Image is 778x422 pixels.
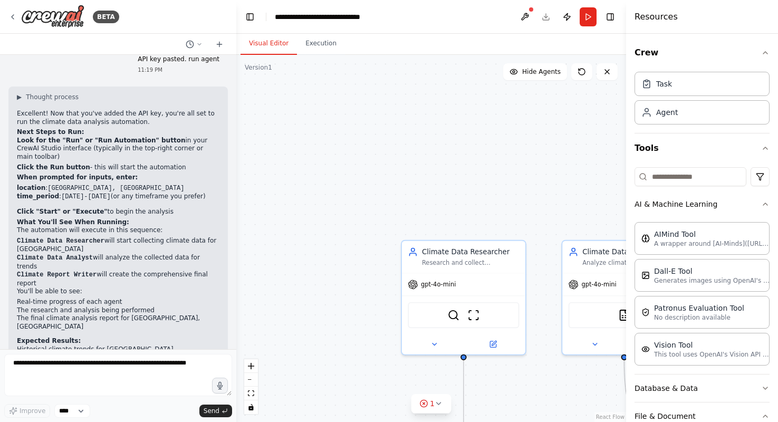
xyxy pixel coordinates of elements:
div: Climate Data Researcher [422,247,520,257]
strong: Expected Results: [17,337,81,344]
div: BETA [93,11,119,23]
p: A wrapper around [AI-Minds]([URL][DOMAIN_NAME]). Useful for when you need answers to questions fr... [654,239,770,248]
strong: Click "Start" or "Execute" [17,208,108,215]
strong: Look for the "Run" or "Run Automation" button [17,137,185,144]
img: CSVSearchTool [618,309,630,321]
strong: What You'll See When Running: [17,218,129,226]
button: zoom in [244,359,258,373]
h4: Resources [635,11,678,23]
img: SerplyWebSearchTool [447,309,459,321]
li: will analyze the collected data for trends [17,254,219,271]
div: Climate Data Analyst [582,247,680,257]
button: Execution [297,33,345,55]
div: Task [656,79,672,89]
span: Hide Agents [522,68,561,76]
p: API key pasted. run agent [138,55,219,64]
span: Thought process [26,93,79,101]
div: Climate Data AnalystAnalyze climate data for {location} to identify trends, patterns, and anomali... [561,240,687,356]
button: ▶Thought process [17,93,79,101]
button: Switch to previous chat [181,38,207,51]
strong: time_period [17,193,59,200]
div: Patronus Evaluation Tool [654,303,744,313]
span: gpt-4o-mini [581,281,616,289]
button: toggle interactivity [244,400,258,414]
code: Climate Report Writer [17,271,97,279]
button: 1 [411,394,452,414]
button: Open in side panel [465,338,521,350]
nav: breadcrumb [275,12,392,22]
div: Agent [656,107,678,118]
div: Version 1 [245,63,272,72]
button: AI & Machine Learning [635,190,770,218]
span: Improve [20,407,45,415]
p: Excellent! Now that you've added the API key, you're all set to run the climate data analysis aut... [17,110,219,126]
code: [GEOGRAPHIC_DATA], [GEOGRAPHIC_DATA] [47,185,184,192]
div: Crew [635,68,770,133]
div: Vision Tool [654,340,770,350]
li: The final climate analysis report for [GEOGRAPHIC_DATA], [GEOGRAPHIC_DATA] [17,314,219,331]
div: Analyze climate data for {location} to identify trends, patterns, and anomalies. Calculate statis... [582,259,680,267]
button: fit view [244,387,258,400]
p: You'll be able to see: [17,287,219,296]
div: Dall-E Tool [654,266,770,276]
p: - this will start the automation [17,164,219,172]
button: Improve [4,404,50,418]
button: Send [199,405,232,417]
div: Climate Data ResearcherResearch and collect comprehensive climate data from reliable sources abou... [401,240,526,356]
li: will start collecting climate data for [GEOGRAPHIC_DATA] [17,237,219,254]
li: : [17,184,219,193]
p: This tool uses OpenAI's Vision API to describe the contents of an image. [654,350,770,359]
button: Database & Data [635,375,770,402]
img: ScrapeWebsiteTool [467,309,479,321]
span: 1 [430,398,435,409]
p: Generates images using OpenAI's Dall-E model. [654,276,770,285]
p: to begin the analysis [17,208,219,216]
button: Hide left sidebar [243,9,257,24]
span: ▶ [17,93,22,101]
button: Hide right sidebar [603,9,618,24]
button: zoom out [244,373,258,387]
p: in your CrewAI Studio interface (typically in the top-right corner or main toolbar) [17,137,219,161]
code: Climate Data Analyst [17,254,93,262]
strong: When prompted for inputs, enter: [17,174,138,181]
li: : (or any timeframe you prefer) [17,193,219,202]
div: React Flow controls [244,359,258,414]
code: [DATE]-[DATE] [61,193,111,200]
li: The research and analysis being performed [17,306,219,315]
strong: Next Steps to Run: [17,128,84,136]
img: Logo [21,5,84,28]
div: 11:19 PM [138,66,219,74]
img: AIMindTool [641,234,650,243]
div: AI & Machine Learning [635,218,770,374]
button: Click to speak your automation idea [212,378,228,394]
span: gpt-4o-mini [421,281,456,289]
button: Start a new chat [211,38,228,51]
button: Hide Agents [503,63,567,80]
img: VisionTool [641,345,650,353]
li: Historical climate trends for [GEOGRAPHIC_DATA] [17,346,219,354]
div: Research and collect comprehensive climate data from reliable sources about {location} for the pa... [422,259,520,267]
p: The automation will execute in this sequence: [17,226,219,235]
a: React Flow attribution [596,414,625,420]
button: Crew [635,38,770,68]
li: Real-time progress of each agent [17,298,219,306]
li: will create the comprehensive final report [17,271,219,287]
button: Tools [635,133,770,163]
p: No description available [654,313,744,322]
div: AIMind Tool [654,229,770,239]
img: PatronusEvalTool [641,308,650,316]
span: Send [204,407,219,415]
strong: location [17,184,45,191]
code: Climate Data Researcher [17,237,104,245]
img: DallETool [641,271,650,280]
strong: Click the Run button [17,164,90,171]
button: Visual Editor [241,33,297,55]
